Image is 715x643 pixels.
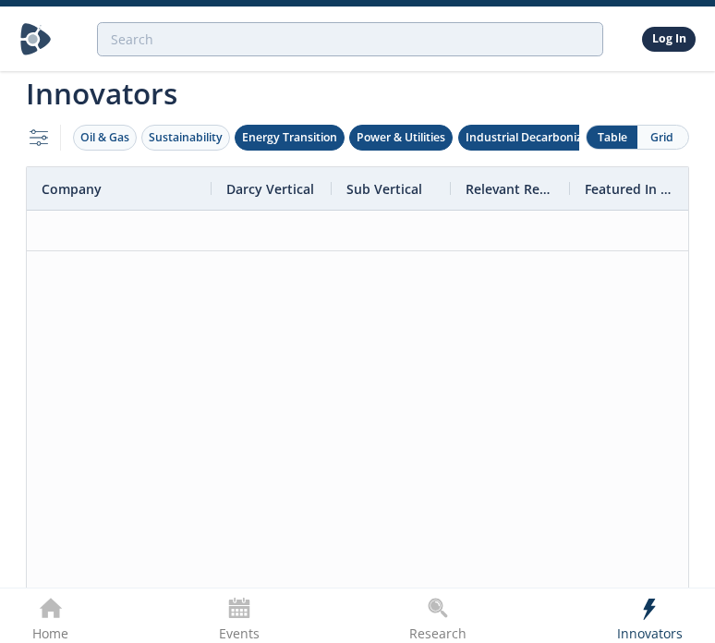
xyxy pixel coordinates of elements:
button: Power & Utilities [349,125,453,151]
button: Grid [637,126,688,149]
input: Advanced Search [97,22,603,56]
span: Sub Vertical [346,180,422,198]
img: Home [19,23,52,55]
button: Table [587,126,637,149]
span: Company [42,180,102,198]
div: Energy Transition [242,129,337,146]
div: Oil & Gas [80,129,129,146]
button: Sustainability [141,125,230,151]
div: Power & Utilities [357,129,445,146]
span: Featured In Darcy Live [585,180,674,198]
button: Energy Transition [235,125,345,151]
button: Oil & Gas [73,125,137,151]
span: Darcy Vertical [226,180,314,198]
span: Innovators [13,65,702,115]
div: Sustainability [149,129,223,146]
span: Relevant Research [466,180,555,198]
button: Industrial Decarbonization [458,125,617,151]
div: Industrial Decarbonization [466,129,610,146]
a: Log In [642,27,696,51]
